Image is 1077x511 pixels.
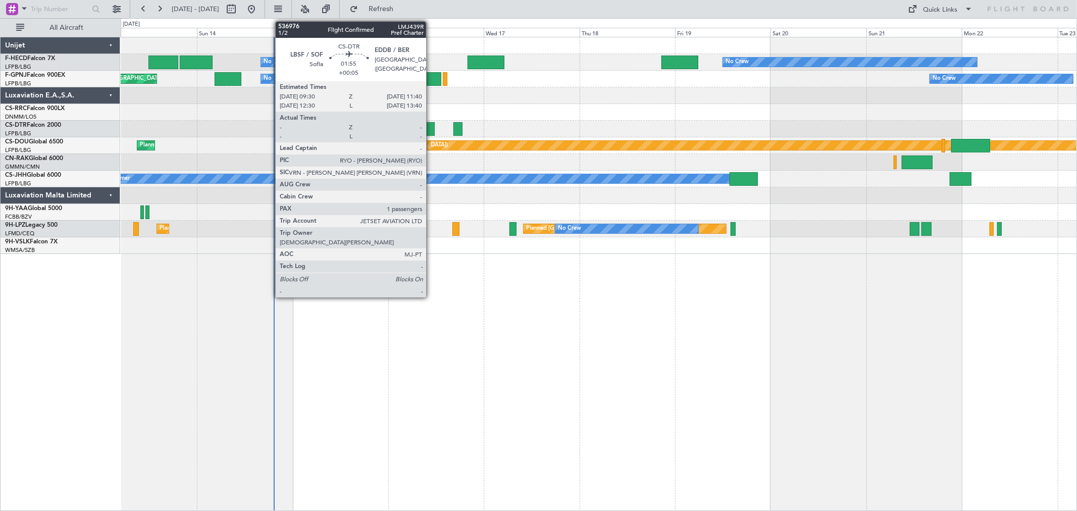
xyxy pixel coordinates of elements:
[962,28,1057,37] div: Mon 22
[5,206,28,212] span: 9H-YAA
[11,20,110,36] button: All Aircraft
[924,5,958,15] div: Quick Links
[345,1,405,17] button: Refresh
[5,139,63,145] a: CS-DOUGlobal 6500
[903,1,978,17] button: Quick Links
[526,221,669,236] div: Planned [GEOGRAPHIC_DATA] ([GEOGRAPHIC_DATA])
[31,2,89,17] input: Trip Number
[101,28,197,37] div: Sat 13
[264,71,287,86] div: No Crew
[933,71,956,86] div: No Crew
[5,146,31,154] a: LFPB/LBG
[5,122,27,128] span: CS-DTR
[5,180,31,187] a: LFPB/LBG
[172,5,219,14] span: [DATE] - [DATE]
[5,222,25,228] span: 9H-LPZ
[5,246,35,254] a: WMSA/SZB
[5,230,34,237] a: LFMD/CEQ
[197,28,292,37] div: Sun 14
[5,206,62,212] a: 9H-YAAGlobal 5000
[5,156,63,162] a: CN-RAKGlobal 6000
[5,239,30,245] span: 9H-VSLK
[160,221,319,236] div: Planned Maint [GEOGRAPHIC_DATA] ([GEOGRAPHIC_DATA])
[5,222,58,228] a: 9H-LPZLegacy 500
[293,28,388,37] div: Mon 15
[5,106,65,112] a: CS-RRCFalcon 900LX
[5,80,31,87] a: LFPB/LBG
[558,221,581,236] div: No Crew
[140,138,299,153] div: Planned Maint [GEOGRAPHIC_DATA] ([GEOGRAPHIC_DATA])
[5,106,27,112] span: CS-RRC
[26,24,107,31] span: All Aircraft
[5,213,32,221] a: FCBB/BZV
[5,163,40,171] a: GMMN/CMN
[675,28,771,37] div: Fri 19
[771,28,866,37] div: Sat 20
[123,20,140,29] div: [DATE]
[388,28,484,37] div: Tue 16
[360,6,402,13] span: Refresh
[113,171,130,186] div: Owner
[5,122,61,128] a: CS-DTRFalcon 2000
[5,56,27,62] span: F-HECD
[866,28,962,37] div: Sun 21
[5,156,29,162] span: CN-RAK
[5,63,31,71] a: LFPB/LBG
[5,72,65,78] a: F-GPNJFalcon 900EX
[580,28,675,37] div: Thu 18
[264,55,287,70] div: No Crew
[5,130,31,137] a: LFPB/LBG
[5,72,27,78] span: F-GPNJ
[5,113,36,121] a: DNMM/LOS
[5,56,55,62] a: F-HECDFalcon 7X
[5,172,61,178] a: CS-JHHGlobal 6000
[5,172,27,178] span: CS-JHH
[726,55,749,70] div: No Crew
[5,139,29,145] span: CS-DOU
[5,239,58,245] a: 9H-VSLKFalcon 7X
[484,28,579,37] div: Wed 17
[327,138,448,153] div: Planned Maint London ([GEOGRAPHIC_DATA])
